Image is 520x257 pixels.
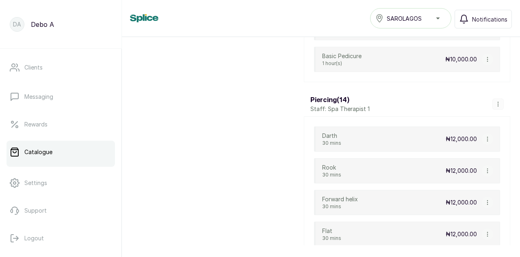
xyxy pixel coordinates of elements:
span: Notifications [472,15,507,24]
a: Settings [6,172,115,194]
p: Darth [322,132,341,140]
p: DA [13,20,21,28]
p: Logout [24,234,44,242]
span: SAROLAGOS [387,14,422,23]
p: ₦12,000.00 [446,135,477,143]
p: Messaging [24,93,53,101]
p: Staff: Spa Therapist 1 [310,105,370,113]
button: Logout [6,227,115,250]
p: Settings [24,179,47,187]
a: Messaging [6,85,115,108]
p: Support [24,207,47,215]
p: ₦12,000.00 [446,167,477,175]
p: Catalogue [24,148,52,156]
p: 30 mins [322,172,341,178]
p: Debo A [31,20,54,29]
p: Flat [322,227,341,235]
p: Basic Pedicure [322,52,362,60]
p: 30 mins [322,203,358,210]
p: 1 hour(s) [322,60,362,67]
p: Clients [24,63,43,72]
a: Clients [6,56,115,79]
p: Forward helix [322,195,358,203]
button: Notifications [455,10,512,28]
p: ₦10,000.00 [445,55,477,63]
div: Forward helix30 mins [322,195,358,210]
p: Rewards [24,120,48,128]
p: Rook [322,163,341,172]
div: Rook30 mins [322,163,341,178]
a: Catalogue [6,141,115,163]
div: Flat30 mins [322,227,341,242]
p: 30 mins [322,235,341,242]
div: Darth30 mins [322,132,341,146]
p: 30 mins [322,140,341,146]
div: Basic Pedicure1 hour(s) [322,52,362,67]
h3: Piercing ( 14 ) [310,95,370,105]
a: Rewards [6,113,115,136]
a: Support [6,199,115,222]
button: SAROLAGOS [370,8,451,28]
p: ₦12,000.00 [446,198,477,207]
p: ₦12,000.00 [446,230,477,238]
